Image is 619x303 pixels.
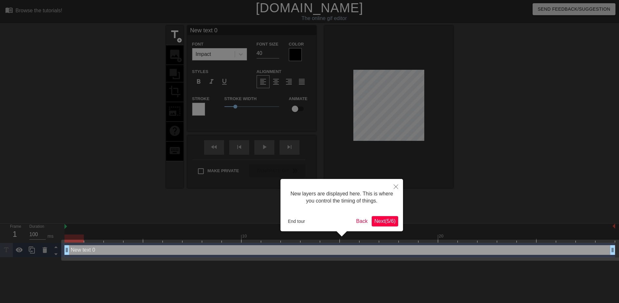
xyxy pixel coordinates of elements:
button: Back [354,216,370,226]
button: Close [389,179,403,194]
div: New layers are displayed here. This is where you control the timing of things. [285,184,398,211]
button: Next [372,216,398,226]
button: End tour [285,216,308,226]
span: Next ( 5 / 6 ) [374,218,396,224]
